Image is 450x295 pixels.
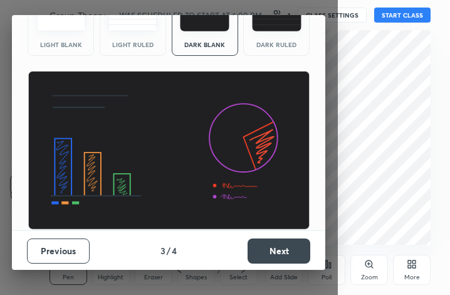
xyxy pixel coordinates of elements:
button: START CLASS [374,8,431,23]
button: Next [248,239,310,264]
div: Light Blank [36,41,86,48]
h4: 3 [160,244,165,257]
h4: 4 [172,244,177,257]
button: Previous [27,239,90,264]
div: Light Ruled [108,41,158,48]
div: Dark Blank [180,41,230,48]
img: darkThemeBanner.d06ce4a2.svg [28,71,310,230]
img: darkRuledTheme.de295e13.svg [252,1,301,31]
div: Zoom [361,274,378,281]
h4: / [167,244,170,257]
img: lightRuledTheme.5fabf969.svg [108,1,157,31]
div: Dark Ruled [251,41,301,48]
img: lightTheme.e5ed3b09.svg [36,1,86,31]
div: More [404,274,420,281]
img: darkTheme.f0cc69e5.svg [180,1,229,31]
